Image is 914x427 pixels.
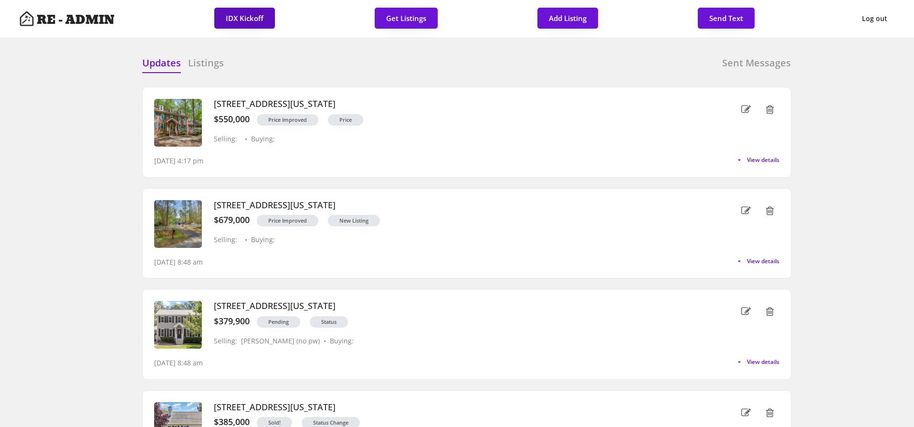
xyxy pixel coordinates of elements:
button: Pending [257,316,300,328]
img: 20250724172752824132000000-o.jpg [154,301,202,349]
button: IDX Kickoff [214,8,275,29]
div: $379,900 [214,316,250,327]
button: New Listing [328,215,380,226]
button: Price Improved [257,215,318,226]
h6: Updates [142,56,181,70]
button: Get Listings [375,8,438,29]
button: Price Improved [257,114,318,126]
h3: [STREET_ADDRESS][US_STATE] [214,402,698,413]
button: Price [328,114,363,126]
button: Status [310,316,348,328]
button: View details [735,156,779,164]
h6: Sent Messages [722,56,791,70]
button: Add Listing [537,8,598,29]
h4: RE - ADMIN [37,14,115,26]
span: View details [747,258,779,264]
div: Selling: • Buying: [214,236,698,244]
h3: [STREET_ADDRESS][US_STATE] [214,301,698,311]
div: [DATE] 4:17 pm [154,156,203,166]
span: View details [747,157,779,163]
div: [DATE] 8:48 am [154,358,203,368]
div: Selling: • Buying: [214,135,698,143]
div: $679,000 [214,215,250,225]
button: View details [735,257,779,265]
h6: Listings [188,56,224,70]
div: [DATE] 8:48 am [154,257,203,267]
button: Log out [854,8,895,30]
button: View details [735,358,779,366]
button: Send Text [698,8,755,29]
h3: [STREET_ADDRESS][US_STATE] [214,200,698,211]
img: Artboard%201%20copy%203.svg [19,11,34,26]
span: View details [747,359,779,365]
img: 20250409202501095101000000-o.jpg [154,200,202,248]
h3: [STREET_ADDRESS][US_STATE] [214,99,698,109]
img: 20250508183039086701000000-o.jpg [154,99,202,147]
div: $550,000 [214,114,250,125]
div: Selling: [PERSON_NAME] (no pw) • Buying: [214,337,698,345]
